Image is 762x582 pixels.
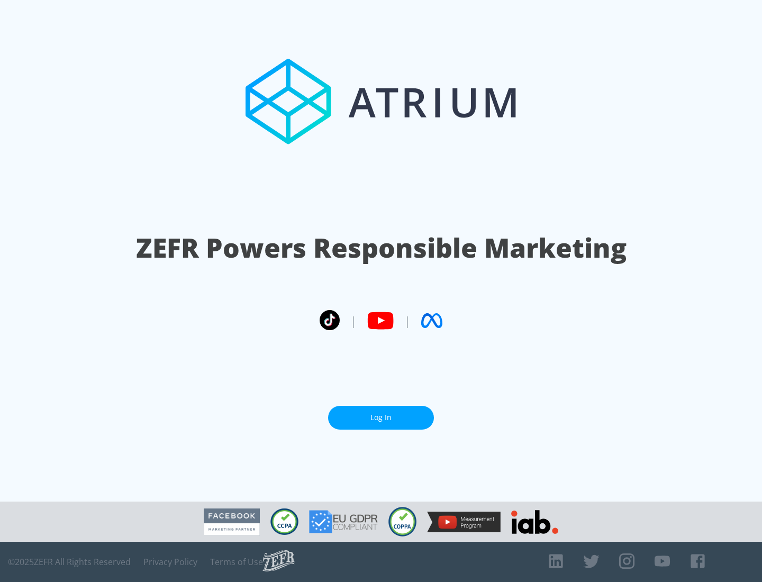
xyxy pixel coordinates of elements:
img: GDPR Compliant [309,510,378,533]
img: COPPA Compliant [388,507,416,536]
a: Log In [328,406,434,430]
a: Terms of Use [210,557,263,567]
img: Facebook Marketing Partner [204,508,260,535]
span: | [404,313,411,329]
span: | [350,313,357,329]
a: Privacy Policy [143,557,197,567]
img: IAB [511,510,558,534]
h1: ZEFR Powers Responsible Marketing [136,230,627,266]
img: CCPA Compliant [270,508,298,535]
span: © 2025 ZEFR All Rights Reserved [8,557,131,567]
img: YouTube Measurement Program [427,512,501,532]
